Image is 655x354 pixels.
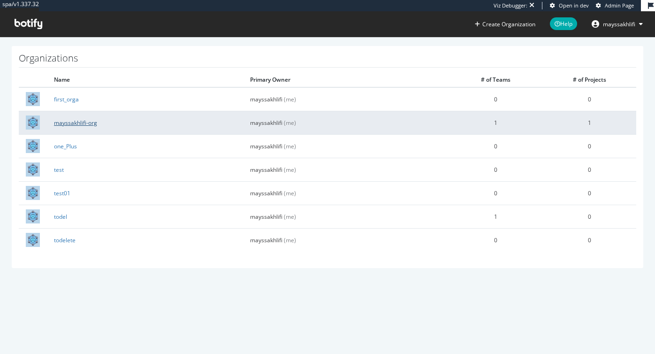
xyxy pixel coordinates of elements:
a: todelete [54,236,76,244]
button: Create Organization [474,20,536,29]
a: one_Plus [54,142,77,150]
span: (me) [284,142,296,150]
td: 0 [449,87,542,111]
img: first_orga [26,92,40,106]
a: todel [54,213,67,221]
td: 0 [542,134,636,158]
td: mayssakhlifi [243,205,449,228]
td: 1 [542,111,636,134]
img: test [26,162,40,177]
td: 1 [449,111,542,134]
a: first_orga [54,95,79,103]
a: Open in dev [550,2,589,9]
h1: Organizations [19,53,636,68]
span: (me) [284,166,296,174]
span: Open in dev [559,2,589,9]
td: 0 [449,181,542,205]
th: # of Teams [449,72,542,87]
td: mayssakhlifi [243,87,449,111]
th: # of Projects [542,72,636,87]
td: 0 [542,158,636,181]
td: mayssakhlifi [243,158,449,181]
td: 0 [449,228,542,252]
td: 0 [542,181,636,205]
span: (me) [284,119,296,127]
td: mayssakhlifi [243,181,449,205]
img: mayssakhlifi-org [26,115,40,130]
img: todel [26,209,40,223]
td: 0 [542,205,636,228]
a: test01 [54,189,70,197]
td: mayssakhlifi [243,111,449,134]
span: Admin Page [605,2,634,9]
div: Viz Debugger: [494,2,527,9]
td: 0 [542,228,636,252]
a: mayssakhlifi-org [54,119,97,127]
td: 0 [449,158,542,181]
span: (me) [284,95,296,103]
th: Name [47,72,243,87]
a: test [54,166,64,174]
span: (me) [284,236,296,244]
img: todelete [26,233,40,247]
td: 0 [449,134,542,158]
img: test01 [26,186,40,200]
td: 0 [542,87,636,111]
td: 1 [449,205,542,228]
span: (me) [284,189,296,197]
span: (me) [284,213,296,221]
button: mayssakhlifi [584,16,650,31]
img: one_Plus [26,139,40,153]
span: Help [550,17,577,30]
span: mayssakhlifi [603,20,635,28]
a: Admin Page [596,2,634,9]
td: mayssakhlifi [243,228,449,252]
td: mayssakhlifi [243,134,449,158]
th: Primary Owner [243,72,449,87]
